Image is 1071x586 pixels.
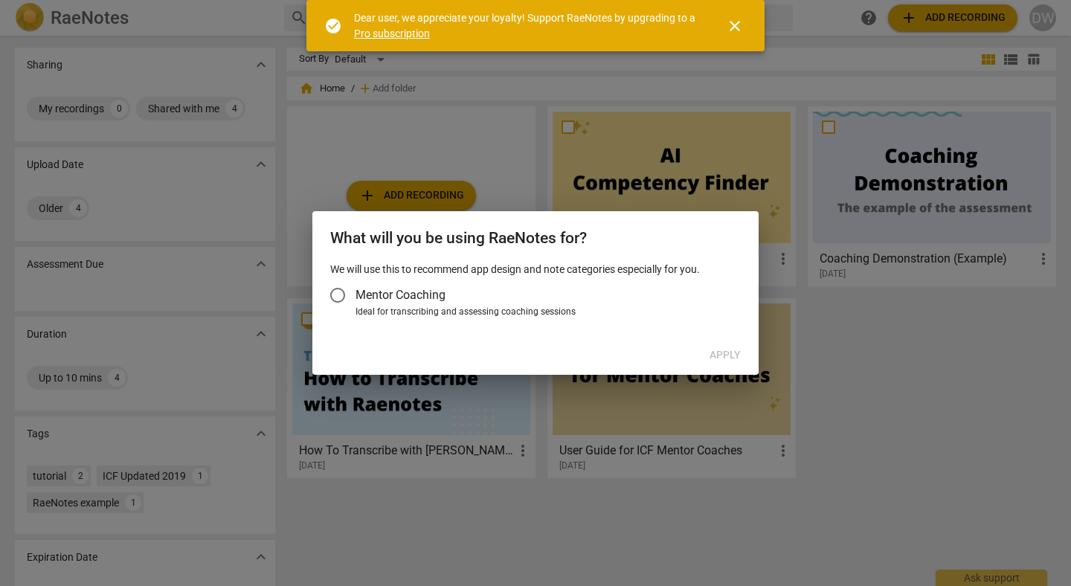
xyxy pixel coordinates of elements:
span: Mentor Coaching [356,286,446,303]
button: Close [717,8,753,44]
div: Account type [330,277,741,319]
a: Pro subscription [354,28,430,39]
p: We will use this to recommend app design and note categories especially for you. [330,262,741,277]
div: Dear user, we appreciate your loyalty! Support RaeNotes by upgrading to a [354,10,699,41]
span: check_circle [324,17,342,35]
h2: What will you be using RaeNotes for? [330,229,741,248]
span: close [726,17,744,35]
div: Ideal for transcribing and assessing coaching sessions [356,306,736,319]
